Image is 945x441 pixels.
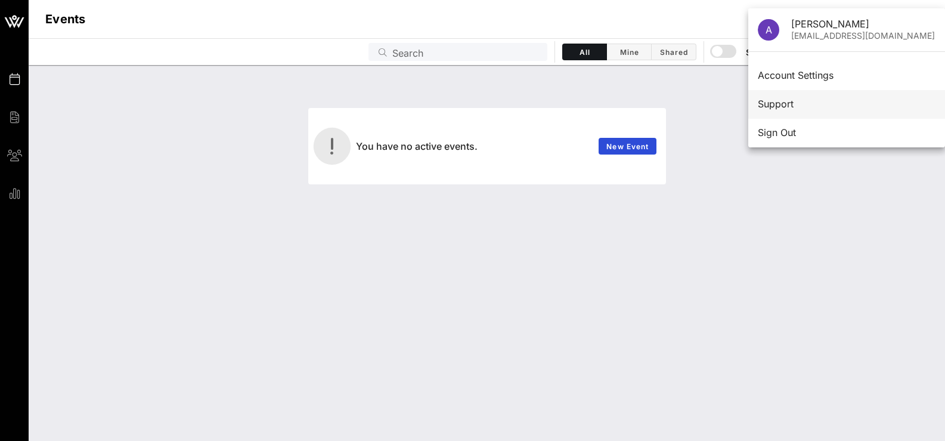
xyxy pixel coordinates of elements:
span: New Event [606,142,649,151]
div: [EMAIL_ADDRESS][DOMAIN_NAME] [791,31,935,41]
div: Sign Out [758,127,935,138]
span: You have no active events. [356,140,478,152]
span: Shared [659,48,689,57]
a: New Event [599,138,656,155]
span: A [766,24,772,36]
button: Shared [652,44,696,60]
span: Mine [614,48,644,57]
button: Show Archived [711,41,819,63]
button: All [562,44,607,60]
div: Support [758,98,935,110]
div: [PERSON_NAME] [791,18,935,30]
span: All [570,48,599,57]
span: Show Archived [712,45,818,59]
button: Mine [607,44,652,60]
h1: Events [45,10,86,29]
div: Account Settings [758,70,935,81]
